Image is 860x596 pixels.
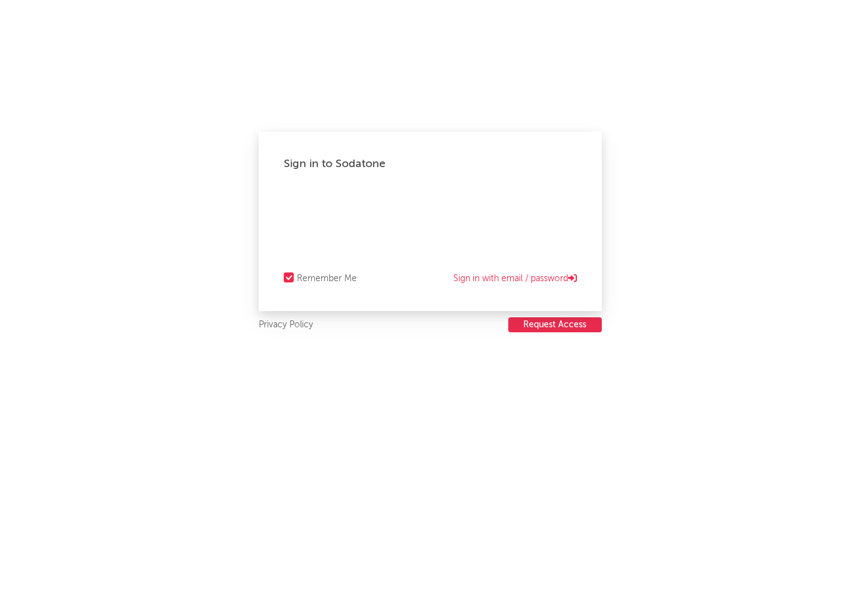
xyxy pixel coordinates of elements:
button: Request Access [508,317,602,332]
div: Remember Me [297,271,357,286]
div: Sign in to Sodatone [284,156,577,171]
a: Sign in with email / password [453,271,577,286]
a: Privacy Policy [259,317,313,333]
